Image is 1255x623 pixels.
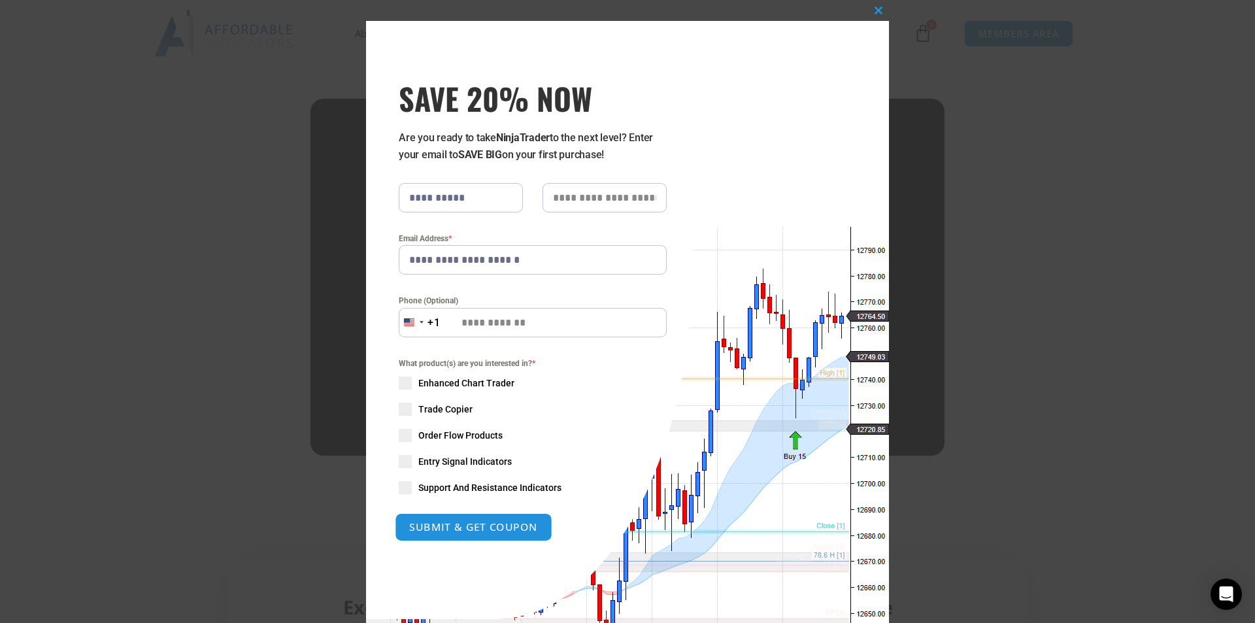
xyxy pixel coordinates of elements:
[399,403,667,416] label: Trade Copier
[395,513,552,541] button: SUBMIT & GET COUPON
[399,357,667,370] span: What product(s) are you interested in?
[418,403,473,416] span: Trade Copier
[399,308,441,337] button: Selected country
[418,377,514,390] span: Enhanced Chart Trader
[399,429,667,442] label: Order Flow Products
[399,377,667,390] label: Enhanced Chart Trader
[399,455,667,468] label: Entry Signal Indicators
[458,148,502,161] strong: SAVE BIG
[399,481,667,494] label: Support And Resistance Indicators
[427,314,441,331] div: +1
[399,294,667,307] label: Phone (Optional)
[418,481,561,494] span: Support And Resistance Indicators
[496,131,550,144] strong: NinjaTrader
[1211,579,1242,610] div: Open Intercom Messenger
[418,455,512,468] span: Entry Signal Indicators
[399,129,667,163] p: Are you ready to take to the next level? Enter your email to on your first purchase!
[399,80,667,116] span: SAVE 20% NOW
[418,429,503,442] span: Order Flow Products
[399,232,667,245] label: Email Address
